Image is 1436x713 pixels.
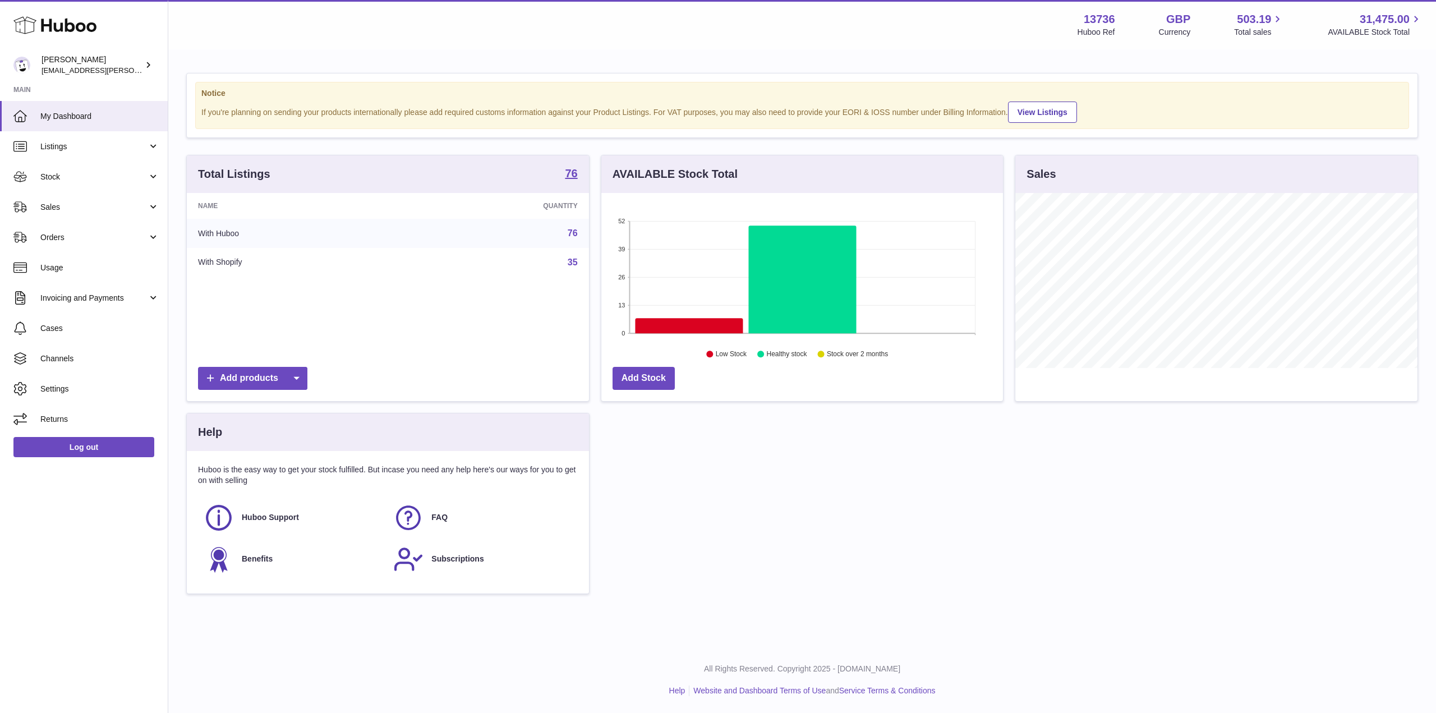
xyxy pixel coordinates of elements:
span: [EMAIL_ADDRESS][PERSON_NAME][DOMAIN_NAME] [42,66,225,75]
a: 35 [568,257,578,267]
span: Total sales [1234,27,1284,38]
span: Channels [40,353,159,364]
text: 52 [618,218,625,224]
text: 26 [618,274,625,280]
div: If you're planning on sending your products internationally please add required customs informati... [201,100,1403,123]
p: All Rights Reserved. Copyright 2025 - [DOMAIN_NAME] [177,664,1427,674]
div: Huboo Ref [1078,27,1115,38]
span: FAQ [431,512,448,523]
span: Sales [40,202,148,213]
a: FAQ [393,503,572,533]
img: horia@orea.uk [13,57,30,73]
text: 13 [618,302,625,309]
a: Add products [198,367,307,390]
a: Help [669,686,685,695]
a: Service Terms & Conditions [839,686,936,695]
span: Stock [40,172,148,182]
span: Benefits [242,554,273,564]
div: [PERSON_NAME] [42,54,142,76]
strong: Notice [201,88,1403,99]
a: Log out [13,437,154,457]
th: Quantity [403,193,588,219]
th: Name [187,193,403,219]
span: Listings [40,141,148,152]
span: Settings [40,384,159,394]
a: 76 [565,168,577,181]
div: Currency [1159,27,1191,38]
span: Invoicing and Payments [40,293,148,303]
h3: AVAILABLE Stock Total [613,167,738,182]
span: 503.19 [1237,12,1271,27]
text: 0 [622,330,625,337]
span: Returns [40,414,159,425]
a: Add Stock [613,367,675,390]
text: 39 [618,246,625,252]
a: Subscriptions [393,544,572,574]
h3: Help [198,425,222,440]
strong: GBP [1166,12,1190,27]
span: Orders [40,232,148,243]
span: AVAILABLE Stock Total [1328,27,1423,38]
span: Usage [40,263,159,273]
a: 76 [568,228,578,238]
td: With Shopify [187,248,403,277]
span: Cases [40,323,159,334]
p: Huboo is the easy way to get your stock fulfilled. But incase you need any help here's our ways f... [198,464,578,486]
text: Healthy stock [766,351,807,358]
td: With Huboo [187,219,403,248]
h3: Sales [1027,167,1056,182]
strong: 13736 [1084,12,1115,27]
a: Website and Dashboard Terms of Use [693,686,826,695]
li: and [689,686,935,696]
strong: 76 [565,168,577,179]
text: Low Stock [716,351,747,358]
span: Subscriptions [431,554,484,564]
a: Huboo Support [204,503,382,533]
a: View Listings [1008,102,1077,123]
a: Benefits [204,544,382,574]
span: Huboo Support [242,512,299,523]
span: My Dashboard [40,111,159,122]
text: Stock over 2 months [827,351,888,358]
a: 503.19 Total sales [1234,12,1284,38]
h3: Total Listings [198,167,270,182]
span: 31,475.00 [1360,12,1410,27]
a: 31,475.00 AVAILABLE Stock Total [1328,12,1423,38]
